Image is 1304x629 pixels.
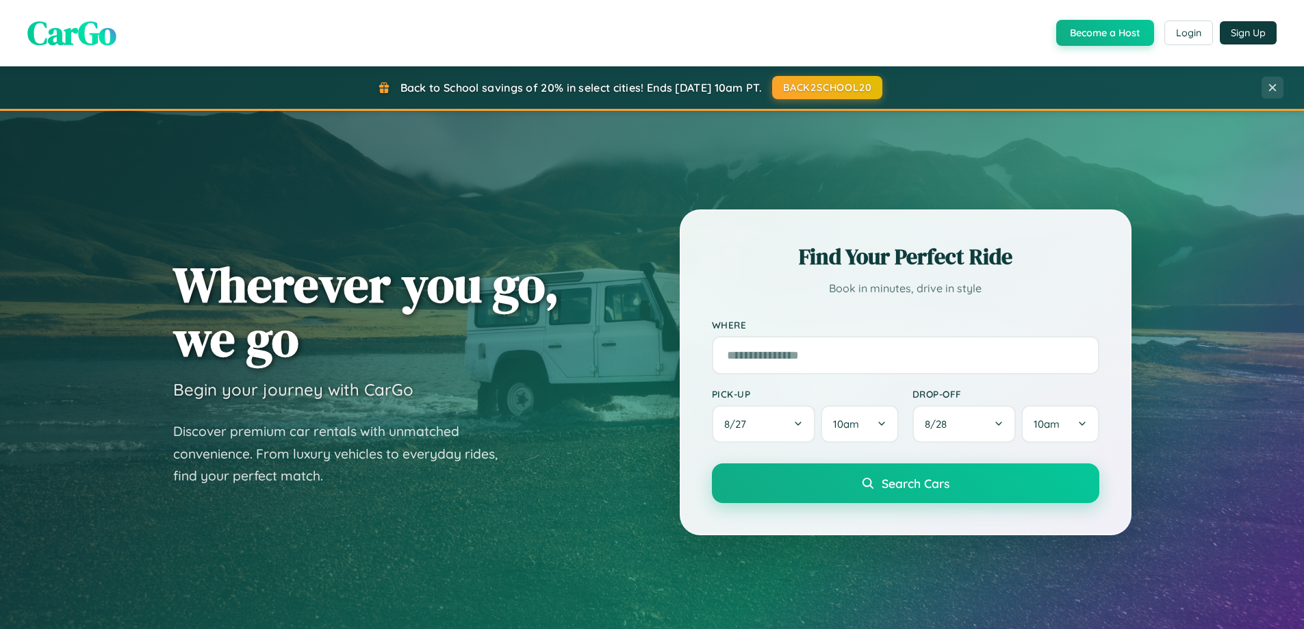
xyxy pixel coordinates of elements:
button: Login [1164,21,1213,45]
span: 10am [833,418,859,431]
button: BACK2SCHOOL20 [772,76,882,99]
span: 8 / 27 [724,418,753,431]
span: Back to School savings of 20% in select cities! Ends [DATE] 10am PT. [400,81,762,94]
span: CarGo [27,10,116,55]
p: Book in minutes, drive in style [712,279,1099,298]
button: 8/27 [712,405,816,443]
h2: Find Your Perfect Ride [712,242,1099,272]
h1: Wherever you go, we go [173,257,559,365]
button: Search Cars [712,463,1099,503]
button: Become a Host [1056,20,1154,46]
label: Where [712,319,1099,331]
label: Pick-up [712,388,899,400]
span: Search Cars [882,476,949,491]
label: Drop-off [912,388,1099,400]
p: Discover premium car rentals with unmatched convenience. From luxury vehicles to everyday rides, ... [173,420,515,487]
h3: Begin your journey with CarGo [173,379,413,400]
button: 10am [1021,405,1099,443]
button: 10am [821,405,898,443]
span: 10am [1034,418,1060,431]
button: 8/28 [912,405,1017,443]
button: Sign Up [1220,21,1277,44]
span: 8 / 28 [925,418,954,431]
